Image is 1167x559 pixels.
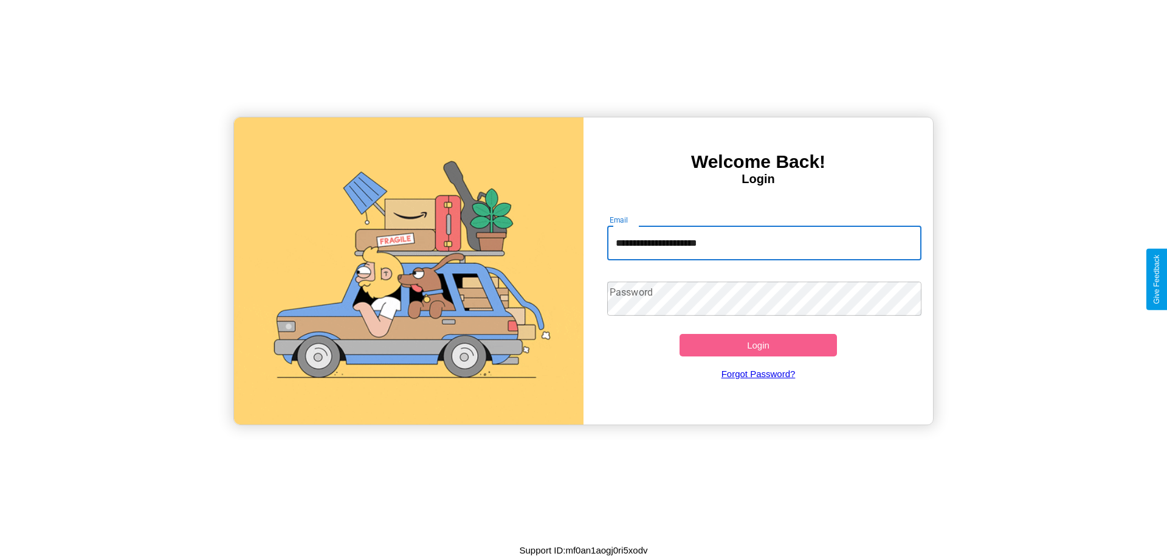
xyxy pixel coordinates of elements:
[610,215,628,225] label: Email
[234,117,583,425] img: gif
[601,356,916,391] a: Forgot Password?
[1152,255,1161,304] div: Give Feedback
[583,172,933,186] h4: Login
[520,542,648,558] p: Support ID: mf0an1aogj0ri5xodv
[583,151,933,172] h3: Welcome Back!
[680,334,837,356] button: Login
